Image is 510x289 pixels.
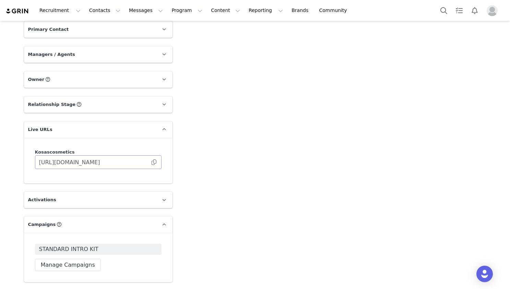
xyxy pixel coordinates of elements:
[28,126,52,133] span: Live URLs
[28,26,69,33] span: Primary Contact
[125,3,167,18] button: Messages
[28,76,45,83] span: Owner
[467,3,482,18] button: Notifications
[28,101,76,108] span: Relationship Stage
[39,245,98,253] span: STANDARD INTRO KIT
[5,8,29,14] img: grin logo
[207,3,244,18] button: Content
[28,196,56,203] span: Activations
[28,221,56,228] span: Campaigns
[487,5,498,16] img: placeholder-profile.jpg
[315,3,354,18] a: Community
[85,3,124,18] button: Contacts
[476,266,493,282] div: Open Intercom Messenger
[287,3,315,18] a: Brands
[5,5,282,13] body: Rich Text Area. Press ALT-0 for help.
[245,3,287,18] button: Reporting
[436,3,451,18] button: Search
[35,3,85,18] button: Recruitment
[483,5,505,16] button: Profile
[452,3,467,18] a: Tasks
[28,51,75,58] span: Managers / Agents
[167,3,206,18] button: Program
[35,259,101,271] button: Manage Campaigns
[35,149,75,155] span: Kosascosmetics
